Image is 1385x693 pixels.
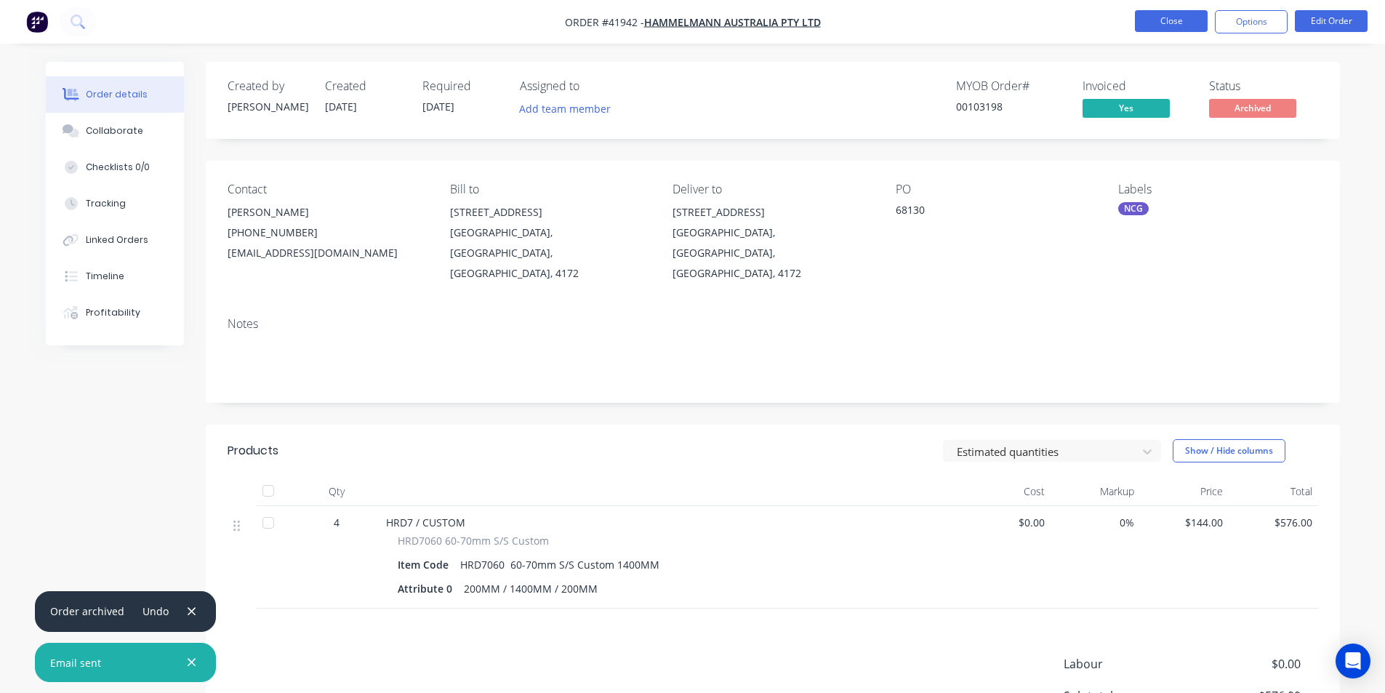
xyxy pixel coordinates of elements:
div: Timeline [86,270,124,283]
div: Markup [1051,477,1140,506]
button: Tracking [46,185,184,222]
span: Archived [1209,99,1296,117]
div: [EMAIL_ADDRESS][DOMAIN_NAME] [228,243,427,263]
span: $0.00 [1192,655,1300,673]
div: 00103198 [956,99,1065,114]
span: HRD7 / CUSTOM [386,516,465,529]
div: Required [422,79,502,93]
span: 0% [1056,515,1134,530]
div: Price [1140,477,1229,506]
div: Linked Orders [86,233,148,247]
div: Invoiced [1083,79,1192,93]
button: Add team member [520,99,619,119]
span: $0.00 [968,515,1045,530]
span: $576.00 [1235,515,1312,530]
div: Open Intercom Messenger [1336,644,1370,678]
div: Checklists 0/0 [86,161,150,174]
span: Yes [1083,99,1170,117]
button: Show / Hide columns [1173,439,1285,462]
button: Profitability [46,295,184,331]
div: [STREET_ADDRESS][GEOGRAPHIC_DATA], [GEOGRAPHIC_DATA], [GEOGRAPHIC_DATA], 4172 [673,202,872,284]
div: Item Code [398,554,454,575]
button: Order details [46,76,184,113]
button: Edit Order [1295,10,1368,32]
button: Close [1135,10,1208,32]
div: [GEOGRAPHIC_DATA], [GEOGRAPHIC_DATA], [GEOGRAPHIC_DATA], 4172 [673,223,872,284]
div: Created [325,79,405,93]
div: HRD7060 60-70mm S/S Custom 1400MM [454,554,665,575]
div: Tracking [86,197,126,210]
div: NCG [1118,202,1149,215]
div: Total [1229,477,1318,506]
div: [STREET_ADDRESS] [673,202,872,223]
button: Undo [135,601,177,621]
div: 68130 [896,202,1077,223]
div: Collaborate [86,124,143,137]
div: Order details [86,88,148,101]
div: Products [228,442,278,460]
div: Email sent [50,655,101,670]
div: Profitability [86,306,140,319]
button: Collaborate [46,113,184,149]
div: Attribute 0 [398,578,458,599]
span: $144.00 [1146,515,1224,530]
button: Timeline [46,258,184,295]
button: Options [1215,10,1288,33]
div: [PHONE_NUMBER] [228,223,427,243]
div: Qty [293,477,380,506]
span: Order #41942 - [565,15,644,29]
span: [DATE] [422,100,454,113]
div: Created by [228,79,308,93]
div: [STREET_ADDRESS] [450,202,649,223]
span: 4 [334,515,340,530]
span: [DATE] [325,100,357,113]
span: Labour [1064,655,1193,673]
div: Bill to [450,183,649,196]
div: Cost [962,477,1051,506]
div: Contact [228,183,427,196]
div: [PERSON_NAME][PHONE_NUMBER][EMAIL_ADDRESS][DOMAIN_NAME] [228,202,427,263]
div: Notes [228,317,1318,331]
div: [GEOGRAPHIC_DATA], [GEOGRAPHIC_DATA], [GEOGRAPHIC_DATA], 4172 [450,223,649,284]
div: Assigned to [520,79,665,93]
img: Factory [26,11,48,33]
span: HRD7060 60-70mm S/S Custom [398,533,549,548]
div: PO [896,183,1095,196]
div: Labels [1118,183,1317,196]
button: Linked Orders [46,222,184,258]
button: Checklists 0/0 [46,149,184,185]
a: Hammelmann Australia Pty Ltd [644,15,821,29]
div: [STREET_ADDRESS][GEOGRAPHIC_DATA], [GEOGRAPHIC_DATA], [GEOGRAPHIC_DATA], 4172 [450,202,649,284]
div: [PERSON_NAME] [228,99,308,114]
div: [PERSON_NAME] [228,202,427,223]
div: Deliver to [673,183,872,196]
div: Status [1209,79,1318,93]
div: Order archived [50,604,124,619]
div: 200MM / 1400MM / 200MM [458,578,603,599]
button: Add team member [511,99,618,119]
div: MYOB Order # [956,79,1065,93]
